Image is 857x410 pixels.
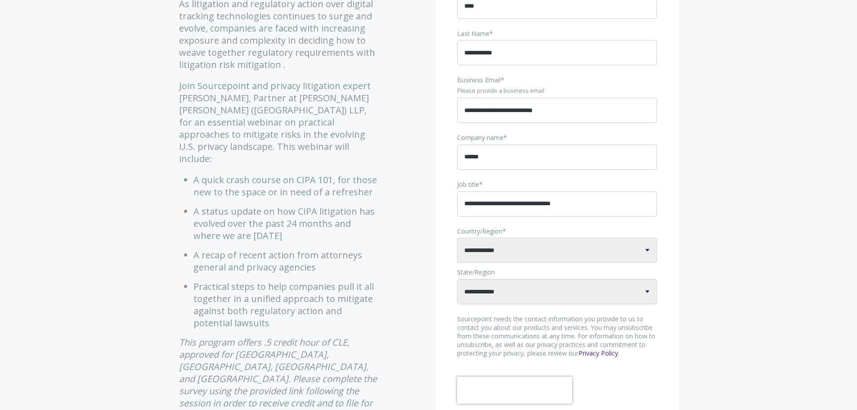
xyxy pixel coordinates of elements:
span: Company name [457,133,503,142]
span: Job title [457,180,479,189]
legend: Please provide a business email [457,87,657,95]
span: Last Name [457,29,489,38]
li: A recap of recent action from attorneys general and privacy agencies [193,249,379,273]
span: State/Region [457,268,495,276]
a: Privacy Policy [579,349,618,357]
iframe: reCAPTCHA [457,377,572,404]
span: Business Email [457,76,501,84]
li: A quick crash course on CIPA 101, for those new to the space or in need of a refresher [193,174,379,198]
li: Practical steps to help companies pull it all together in a unified approach to mitigate against ... [193,280,379,329]
span: Country/Region [457,227,503,235]
p: Sourcepoint needs the contact information you provide to us to contact you about our products and... [457,315,657,358]
li: A status update on how CIPA litigation has evolved over the past 24 months and where we are [DATE] [193,205,379,242]
p: Join Sourcepoint and privacy litigation expert [PERSON_NAME], Partner at [PERSON_NAME] [PERSON_NA... [179,80,379,165]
